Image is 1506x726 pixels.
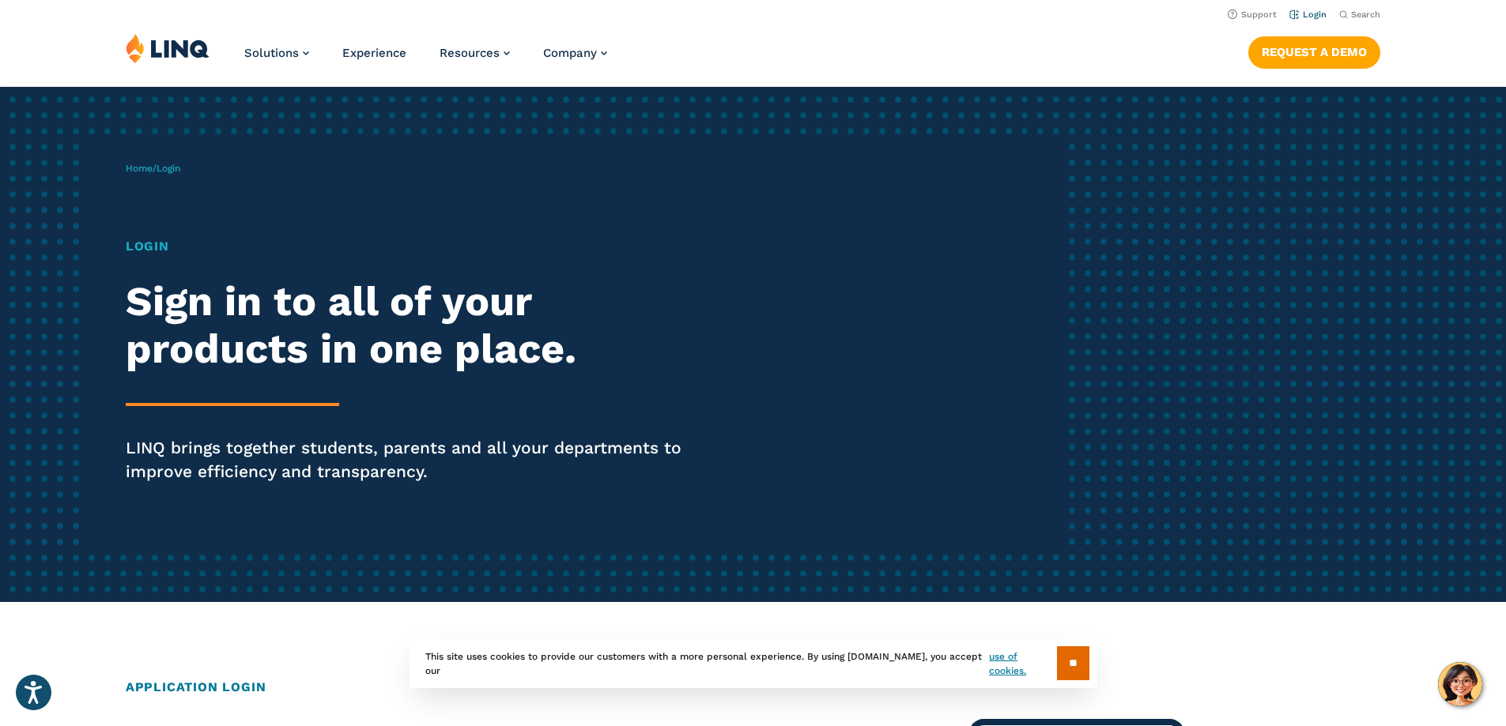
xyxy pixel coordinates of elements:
a: Home [126,163,153,174]
a: Login [1289,9,1327,20]
span: Search [1351,9,1380,20]
nav: Primary Navigation [244,33,607,85]
a: Solutions [244,46,309,60]
h2: Sign in to all of your products in one place. [126,278,706,373]
a: Company [543,46,607,60]
div: This site uses cookies to provide our customers with a more personal experience. By using [DOMAIN... [410,638,1097,688]
a: Experience [342,46,406,60]
a: use of cookies. [989,649,1056,678]
p: LINQ brings together students, parents and all your departments to improve efficiency and transpa... [126,436,706,483]
button: Hello, have a question? Let’s chat. [1438,662,1482,706]
span: Resources [440,46,500,60]
a: Support [1228,9,1277,20]
h1: Login [126,237,706,256]
nav: Button Navigation [1248,33,1380,68]
span: Solutions [244,46,299,60]
span: / [126,163,180,174]
a: Request a Demo [1248,36,1380,68]
img: LINQ | K‑12 Software [126,33,209,63]
a: Resources [440,46,510,60]
span: Login [157,163,180,174]
span: Company [543,46,597,60]
button: Open Search Bar [1339,9,1380,21]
